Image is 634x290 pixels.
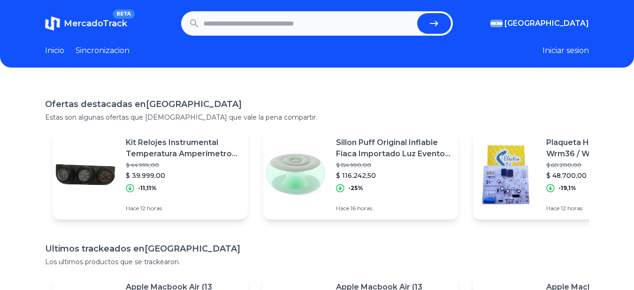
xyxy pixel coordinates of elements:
[45,242,589,255] h1: Ultimos trackeados en [GEOGRAPHIC_DATA]
[45,98,589,111] h1: Ofertas destacadas en [GEOGRAPHIC_DATA]
[53,142,118,207] img: Featured image
[45,113,589,122] p: Estas son algunas ofertas que [DEMOGRAPHIC_DATA] que vale la pena compartir.
[336,161,451,169] p: $ 154.990,00
[53,130,248,220] a: Featured imageKit Relojes Instrumental Temperatura Amperímetro Manometro$ 44.999,00$ 39.999,00-11...
[473,142,539,207] img: Featured image
[45,257,589,267] p: Los ultimos productos que se trackearon.
[76,45,130,56] a: Sincronizacion
[558,184,576,192] p: -19,1%
[126,137,240,160] p: Kit Relojes Instrumental Temperatura Amperímetro Manometro
[490,18,589,29] button: [GEOGRAPHIC_DATA]
[64,18,127,29] span: MercadoTrack
[126,205,240,212] p: Hace 12 horas
[126,171,240,180] p: $ 39.999,00
[45,16,60,31] img: MercadoTrack
[263,130,458,220] a: Featured imageSillon Puff Original Inflable Fiaca Importado Luz Evento Fac$ 154.990,00$ 116.242,5...
[336,171,451,180] p: $ 116.242,50
[490,20,503,27] img: Argentina
[542,45,589,56] button: Iniciar sesion
[348,184,363,192] p: -25%
[336,205,451,212] p: Hace 16 horas
[45,16,127,31] a: MercadoTrackBETA
[45,45,64,56] a: Inicio
[263,142,328,207] img: Featured image
[113,9,135,19] span: BETA
[138,184,157,192] p: -11,11%
[504,18,589,29] span: [GEOGRAPHIC_DATA]
[126,161,240,169] p: $ 44.999,00
[336,137,451,160] p: Sillon Puff Original Inflable Fiaca Importado Luz Evento Fac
